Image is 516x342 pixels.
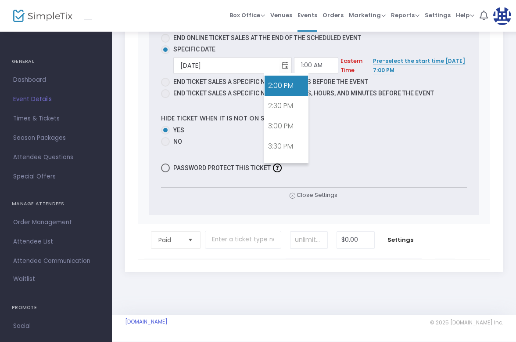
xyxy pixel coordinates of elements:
[349,11,386,19] span: Marketing
[173,46,215,53] span: Specific Date
[340,57,362,74] span: Eastern Time
[170,126,184,135] span: Yes
[173,78,368,85] span: End ticket sales a specific number of days before the event
[13,113,99,124] span: Times & Tickets
[13,236,99,247] span: Attendee List
[290,191,337,200] span: Close Settings
[13,255,99,267] span: Attendee Communication
[184,232,197,248] button: Select
[294,57,338,74] input: End Time
[12,299,100,317] h4: PROMOTE
[270,4,292,26] span: Venues
[456,11,474,19] span: Help
[13,74,99,86] span: Dashboard
[173,34,361,41] span: End online ticket sales at the end of the scheduled event
[373,57,465,74] span: Pre-select the start time [DATE] 7:00 PM
[13,217,99,228] span: Order Management
[12,53,100,70] h4: GENERAL
[125,318,168,325] a: [DOMAIN_NAME]
[322,4,344,26] span: Orders
[290,232,327,248] input: unlimited
[170,137,182,146] span: No
[430,319,503,326] span: © 2025 [DOMAIN_NAME] Inc.
[13,152,99,163] span: Attendee Questions
[13,171,99,182] span: Special Offers
[279,57,291,75] button: Toggle calendar
[425,4,451,26] span: Settings
[383,236,417,244] span: Settings
[265,76,308,96] a: 2:00 PM
[173,163,271,173] span: Password protect this ticket
[173,90,434,97] span: End ticket sales a specific number of days, hours, and minutes before the event
[265,156,308,177] a: 4:00 PM
[12,195,100,213] h4: MANAGE ATTENDEES
[158,236,180,244] span: Paid
[337,232,374,248] input: Price
[161,112,287,125] label: Hide ticket when it is not on sale
[13,132,99,144] span: Season Packages
[391,11,419,19] span: Reports
[13,94,99,105] span: Event Details
[265,136,308,156] a: 3:30 PM
[265,96,308,116] a: 2:30 PM
[297,4,317,26] span: Events
[265,116,308,136] a: 3:00 PM
[174,57,279,75] input: End Date
[13,275,35,284] span: Waitlist
[13,320,99,332] span: Social
[273,164,282,172] img: question-mark
[205,231,281,249] input: Enter a ticket type name. e.g. General Admission
[229,11,265,19] span: Box Office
